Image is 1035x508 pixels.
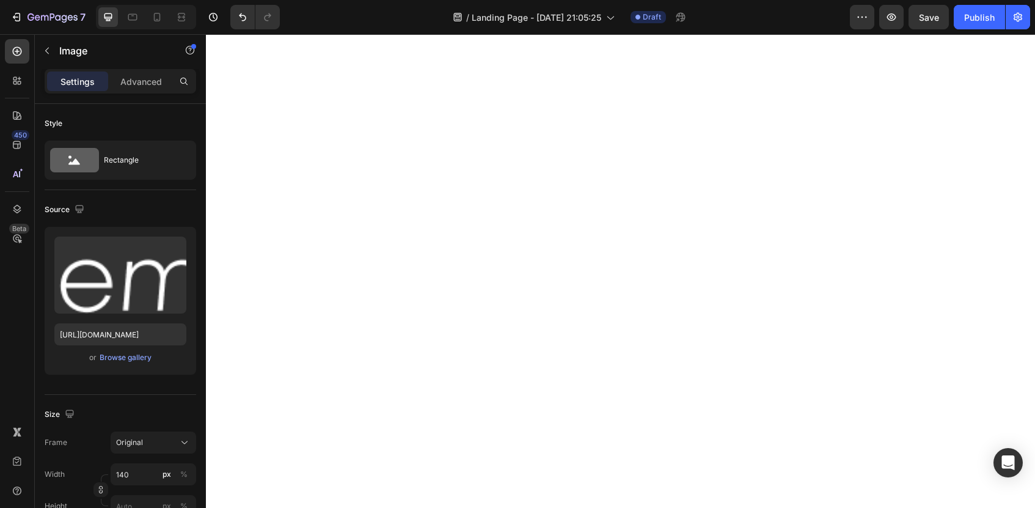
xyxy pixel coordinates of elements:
[89,350,97,365] span: or
[964,11,995,24] div: Publish
[99,352,152,364] button: Browse gallery
[45,407,77,423] div: Size
[206,34,1035,508] iframe: To enrich screen reader interactions, please activate Accessibility in Grammarly extension settings
[54,237,186,314] img: preview-image
[111,432,196,454] button: Original
[180,469,188,480] div: %
[5,5,91,29] button: 7
[12,130,29,140] div: 450
[120,75,162,88] p: Advanced
[9,224,29,234] div: Beta
[100,352,152,363] div: Browse gallery
[993,448,1023,477] div: Open Intercom Messenger
[104,146,178,174] div: Rectangle
[919,12,939,23] span: Save
[80,10,86,24] p: 7
[60,75,95,88] p: Settings
[45,118,62,129] div: Style
[177,467,191,482] button: px
[45,202,87,218] div: Source
[466,11,469,24] span: /
[116,437,143,448] span: Original
[643,12,661,23] span: Draft
[54,323,186,345] input: https://example.com/image.jpg
[159,467,174,482] button: %
[909,5,949,29] button: Save
[45,469,65,480] label: Width
[59,43,163,58] p: Image
[472,11,601,24] span: Landing Page - [DATE] 21:05:25
[45,437,67,448] label: Frame
[163,469,171,480] div: px
[954,5,1005,29] button: Publish
[230,5,280,29] div: Undo/Redo
[111,463,196,485] input: px%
